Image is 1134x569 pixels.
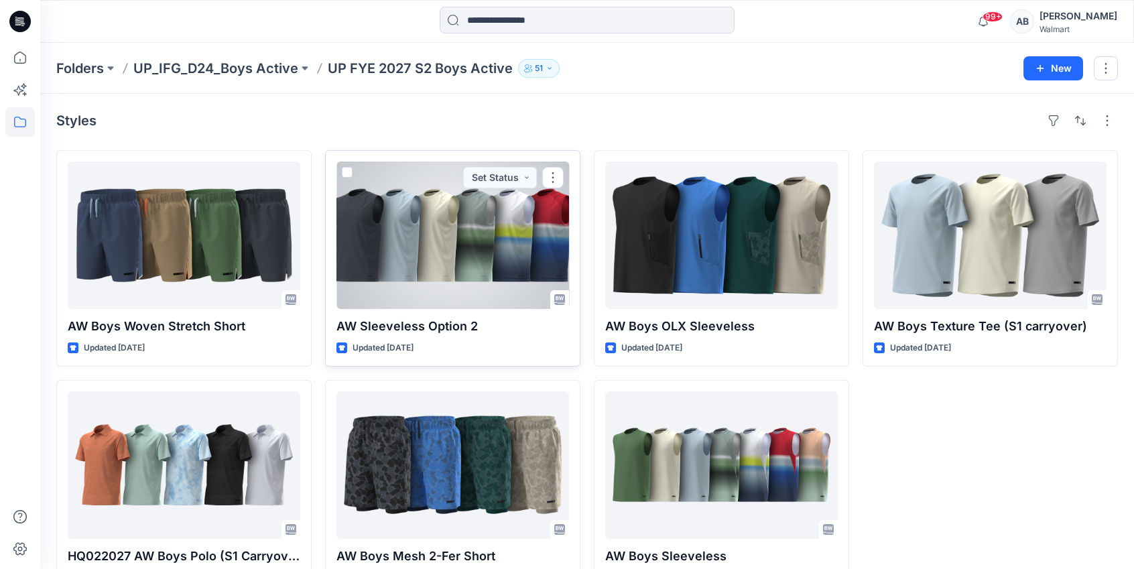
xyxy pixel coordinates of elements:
[874,317,1107,336] p: AW Boys Texture Tee (S1 carryover)
[133,59,298,78] a: UP_IFG_D24_Boys Active
[336,317,569,336] p: AW Sleeveless Option 2
[1010,9,1034,34] div: AB
[1023,56,1083,80] button: New
[56,113,97,129] h4: Styles
[983,11,1003,22] span: 99+
[535,61,543,76] p: 51
[336,391,569,539] a: AW Boys Mesh 2-Fer Short
[336,547,569,566] p: AW Boys Mesh 2-Fer Short
[1039,24,1117,34] div: Walmart
[68,547,300,566] p: HQ022027 AW Boys Polo (S1 Carryover)
[68,162,300,309] a: AW Boys Woven Stretch Short
[68,391,300,539] a: HQ022027 AW Boys Polo (S1 Carryover)
[605,317,838,336] p: AW Boys OLX Sleeveless
[874,162,1107,309] a: AW Boys Texture Tee (S1 carryover)
[84,341,145,355] p: Updated [DATE]
[621,341,682,355] p: Updated [DATE]
[605,162,838,309] a: AW Boys OLX Sleeveless
[1039,8,1117,24] div: [PERSON_NAME]
[518,59,560,78] button: 51
[605,547,838,566] p: AW Boys Sleeveless
[890,341,951,355] p: Updated [DATE]
[68,317,300,336] p: AW Boys Woven Stretch Short
[56,59,104,78] a: Folders
[336,162,569,309] a: AW Sleeveless Option 2
[353,341,414,355] p: Updated [DATE]
[605,391,838,539] a: AW Boys Sleeveless
[328,59,513,78] p: UP FYE 2027 S2 Boys Active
